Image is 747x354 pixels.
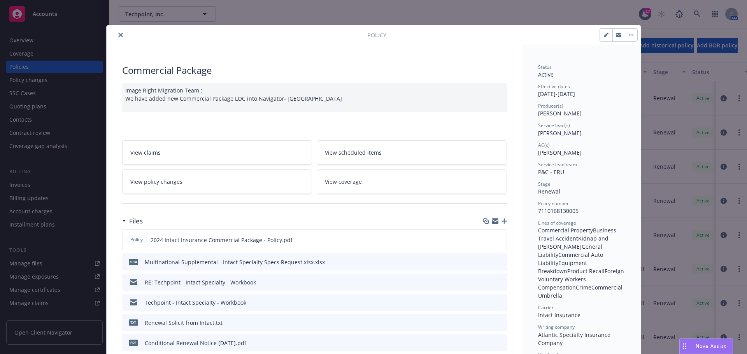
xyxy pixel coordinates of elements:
div: Multinational Supplemental - Intact Specialty Specs Request.xlsx.xlsx [145,258,325,266]
span: Active [538,71,554,78]
button: Nova Assist [679,338,733,354]
span: Commercial Auto Liability [538,251,605,267]
span: Foreign Voluntary Workers Compensation [538,267,626,291]
button: preview file [497,298,504,307]
span: Crime [576,284,591,291]
div: Renewal Solicit from Intact.txt [145,319,223,327]
span: General Liability [538,243,604,258]
span: View coverage [325,178,362,186]
span: [PERSON_NAME] [538,110,582,117]
span: Equipment Breakdown [538,259,589,275]
span: 2024 Intact Insurance Commercial Package - Policy.pdf [151,236,293,244]
span: Product Recall [567,267,605,275]
span: txt [129,319,138,325]
div: Image Right Migration Team : We have added new Commercial Package LOC into Navigator- [GEOGRAPHIC... [122,83,507,112]
div: [DATE] - [DATE] [538,83,625,98]
button: preview file [497,278,504,286]
div: RE: Techpoint - Intact Specialty - Workbook [145,278,256,286]
span: Producer(s) [538,103,563,109]
span: Commercial Property [538,227,593,234]
a: View policy changes [122,169,312,194]
span: Service lead(s) [538,122,570,129]
a: View scheduled items [317,140,507,165]
div: Conditional Renewal Notice [DATE].pdf [145,339,246,347]
span: pdf [129,340,138,345]
span: Service lead team [538,161,577,168]
span: 7110168130005 [538,207,579,214]
span: xlsx [129,259,138,265]
span: Stage [538,181,551,187]
div: Drag to move [680,339,689,354]
span: Nova Assist [696,343,726,349]
span: Intact Insurance [538,311,580,319]
button: close [116,30,125,40]
span: Policy number [538,200,569,207]
a: View claims [122,140,312,165]
span: Carrier [538,304,554,311]
span: P&C - ERU [538,168,564,176]
button: preview file [497,319,504,327]
span: View scheduled items [325,148,382,157]
span: Commercial Umbrella [538,284,624,299]
button: download file [484,298,491,307]
span: Renewal [538,188,560,195]
button: preview file [497,339,504,347]
span: Kidnap and [PERSON_NAME] [538,235,610,250]
span: View policy changes [130,178,182,186]
span: View claims [130,148,161,157]
span: AC(s) [538,142,550,148]
button: download file [484,258,491,266]
span: Status [538,64,552,70]
span: [PERSON_NAME] [538,129,582,137]
h3: Files [129,216,143,226]
div: Techpoint - Intact Specialty - Workbook [145,298,246,307]
span: Business Travel Accident [538,227,618,242]
button: preview file [497,258,504,266]
span: [PERSON_NAME] [538,149,582,156]
span: Lines of coverage [538,220,576,226]
span: Policy [129,236,144,243]
span: Writing company [538,324,575,330]
button: download file [484,319,491,327]
span: Effective dates [538,83,570,90]
button: download file [484,236,490,244]
div: Files [122,216,143,226]
span: Atlantic Specialty Insurance Company [538,331,612,347]
button: preview file [496,236,503,244]
a: View coverage [317,169,507,194]
span: Policy [367,31,386,39]
button: download file [484,278,491,286]
button: download file [484,339,491,347]
div: Commercial Package [122,64,507,77]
